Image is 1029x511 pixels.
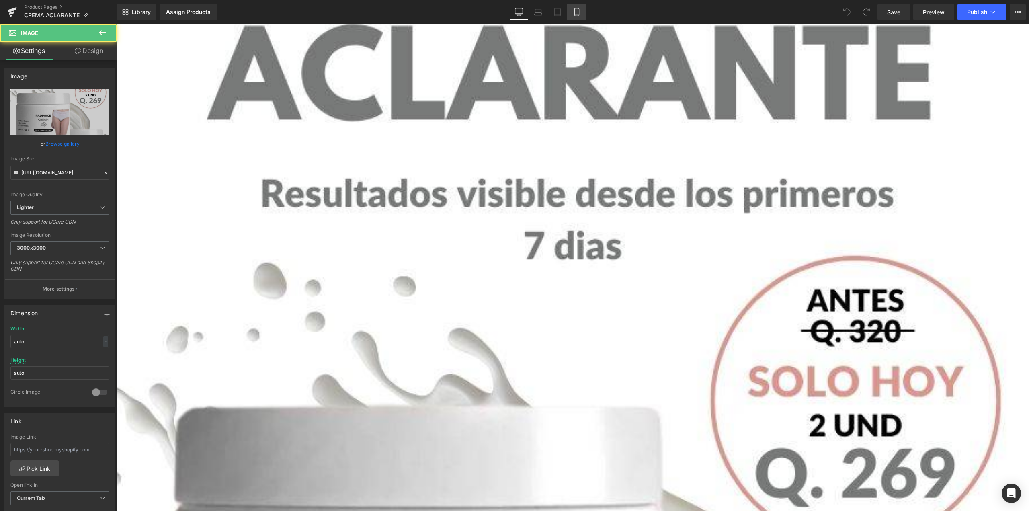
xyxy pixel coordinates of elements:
div: Image Src [10,156,109,162]
span: Library [132,8,151,16]
div: Image Link [10,434,109,440]
input: auto [10,335,109,348]
a: Preview [913,4,954,20]
a: Tablet [548,4,567,20]
button: Redo [858,4,874,20]
p: More settings [43,285,75,293]
div: Circle Image [10,389,84,397]
div: Width [10,326,24,332]
button: More [1010,4,1026,20]
input: Link [10,166,109,180]
div: Open Intercom Messenger [1002,484,1021,503]
b: Lighter [17,204,34,210]
div: Image Resolution [10,232,109,238]
div: Open link In [10,482,109,488]
a: Pick Link [10,460,59,476]
span: Publish [967,9,987,15]
a: Product Pages [24,4,117,10]
div: Image Quality [10,192,109,197]
div: Dimension [10,305,38,316]
div: Assign Products [166,9,211,15]
span: Preview [923,8,945,16]
div: Only support for UCare CDN [10,219,109,230]
div: Height [10,357,26,363]
b: Current Tab [17,495,45,501]
div: or [10,140,109,148]
span: CREMA ACLARANTE [24,12,80,18]
a: Desktop [509,4,529,20]
a: Laptop [529,4,548,20]
span: Image [21,30,38,36]
input: https://your-shop.myshopify.com [10,443,109,456]
span: Save [887,8,900,16]
div: Link [10,413,22,425]
button: Undo [839,4,855,20]
button: More settings [5,279,115,298]
a: Browse gallery [45,137,80,151]
div: - [103,336,108,347]
a: Design [60,42,118,60]
div: Image [10,68,27,80]
a: Mobile [567,4,586,20]
a: New Library [117,4,156,20]
input: auto [10,366,109,380]
div: Only support for UCare CDN and Shopify CDN [10,259,109,277]
b: 3000x3000 [17,245,46,251]
button: Publish [957,4,1006,20]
